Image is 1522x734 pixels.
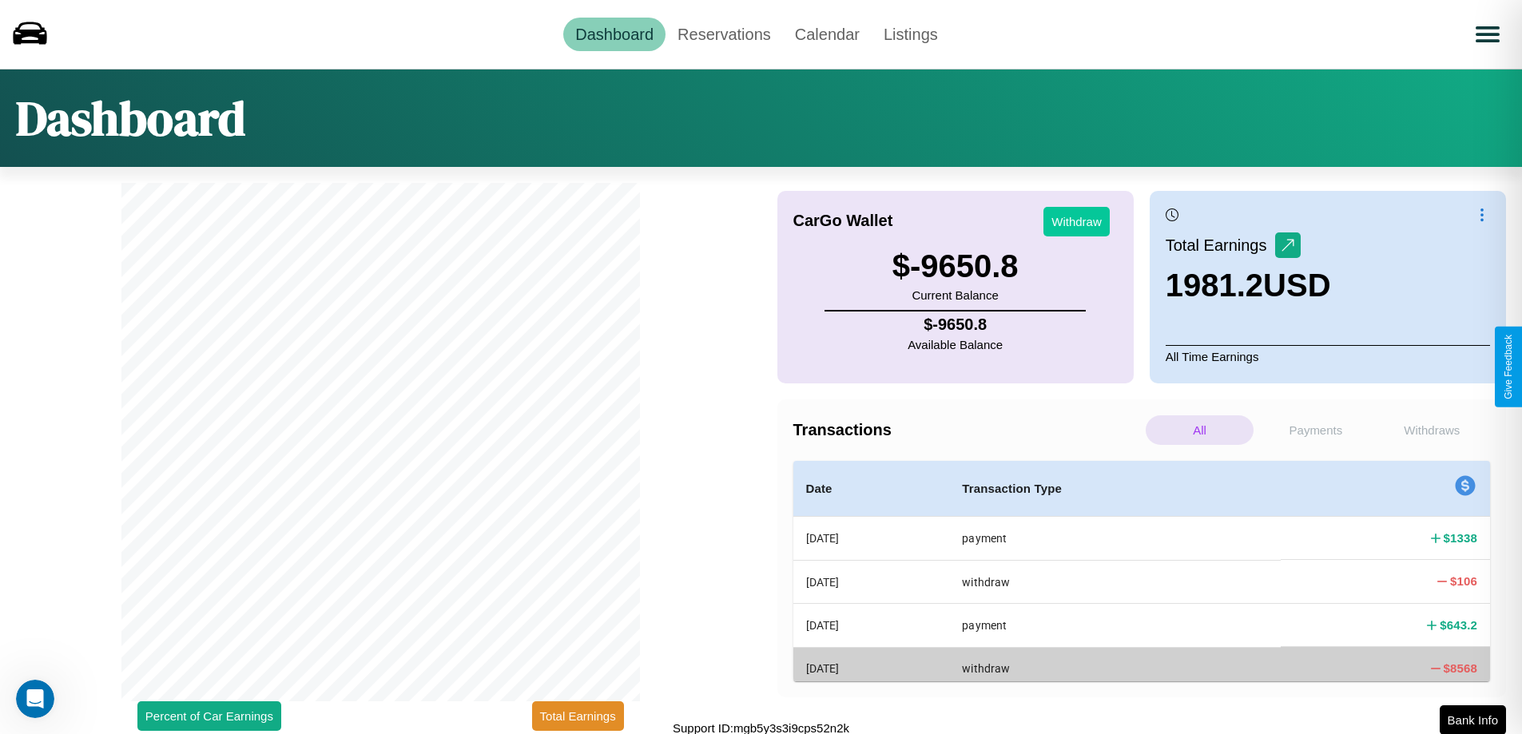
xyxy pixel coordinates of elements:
[1444,530,1477,546] h4: $ 1338
[1503,335,1514,399] div: Give Feedback
[783,18,872,51] a: Calendar
[16,680,54,718] iframe: Intercom live chat
[1043,207,1110,236] button: Withdraw
[1262,415,1369,445] p: Payments
[962,479,1268,498] h4: Transaction Type
[1146,415,1254,445] p: All
[666,18,783,51] a: Reservations
[137,701,281,731] button: Percent of Car Earnings
[872,18,950,51] a: Listings
[806,479,937,498] h4: Date
[1440,617,1477,633] h4: $ 643.2
[793,647,950,689] th: [DATE]
[949,647,1281,689] th: withdraw
[949,517,1281,561] th: payment
[532,701,624,731] button: Total Earnings
[892,284,1019,306] p: Current Balance
[793,421,1142,439] h4: Transactions
[793,212,893,230] h4: CarGo Wallet
[892,248,1019,284] h3: $ -9650.8
[1465,12,1510,57] button: Open menu
[1444,660,1477,676] h4: $ 8568
[793,461,1491,690] table: simple table
[1450,573,1477,589] h4: $ 106
[1166,268,1331,304] h3: 1981.2 USD
[908,334,1003,355] p: Available Balance
[793,517,950,561] th: [DATE]
[1378,415,1486,445] p: Withdraws
[563,18,666,51] a: Dashboard
[908,315,1003,334] h4: $ -9650.8
[1166,231,1275,260] p: Total Earnings
[949,560,1281,603] th: withdraw
[16,85,245,151] h1: Dashboard
[793,604,950,647] th: [DATE]
[949,604,1281,647] th: payment
[1166,345,1490,367] p: All Time Earnings
[793,560,950,603] th: [DATE]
